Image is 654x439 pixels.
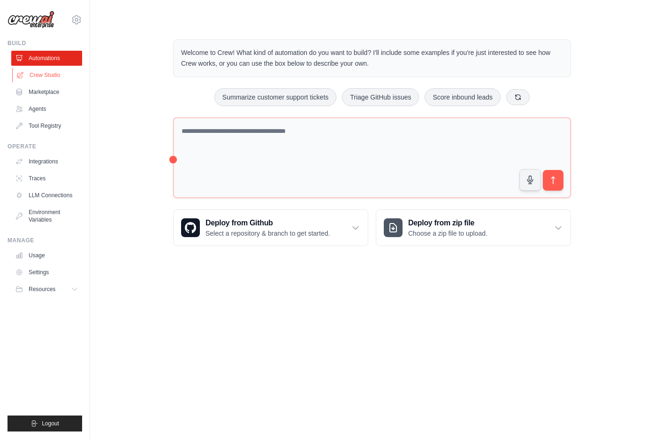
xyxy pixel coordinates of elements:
a: Crew Studio [12,68,83,83]
span: Resources [29,285,55,293]
a: LLM Connections [11,188,82,203]
img: Logo [8,11,54,29]
a: Environment Variables [11,205,82,227]
button: Resources [11,282,82,297]
button: Summarize customer support tickets [214,88,336,106]
a: Automations [11,51,82,66]
h3: Deploy from zip file [408,217,487,229]
a: Marketplace [11,85,82,100]
button: Score inbound leads [425,88,501,106]
button: Logout [8,416,82,431]
a: Integrations [11,154,82,169]
div: Operate [8,143,82,150]
div: Build [8,39,82,47]
a: Usage [11,248,82,263]
h3: Deploy from Github [205,217,330,229]
span: Logout [42,420,59,427]
a: Agents [11,101,82,116]
p: Select a repository & branch to get started. [205,229,330,238]
a: Traces [11,171,82,186]
p: Choose a zip file to upload. [408,229,487,238]
a: Settings [11,265,82,280]
button: Triage GitHub issues [342,88,419,106]
p: Welcome to Crew! What kind of automation do you want to build? I'll include some examples if you'... [181,47,563,69]
a: Tool Registry [11,118,82,133]
div: Manage [8,237,82,244]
